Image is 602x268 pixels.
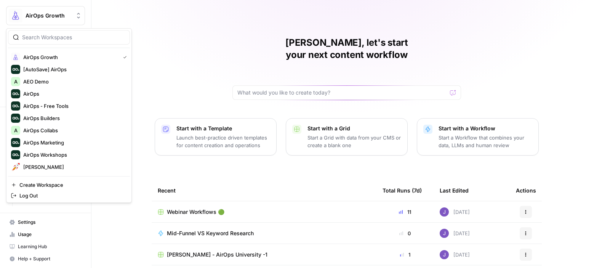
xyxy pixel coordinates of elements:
[307,134,401,149] p: Start a Grid with data from your CMS or create a blank one
[11,89,20,98] img: AirOps Logo
[158,229,370,237] a: Mid-Funnel VS Keyword Research
[23,53,117,61] span: AirOps Growth
[6,216,85,228] a: Settings
[176,125,270,132] p: Start with a Template
[19,181,124,189] span: Create Workspace
[14,78,18,85] span: A
[158,208,370,216] a: Webinar Workflows 🟢
[383,229,427,237] div: 0
[439,134,532,149] p: Start a Workflow that combines your data, LLMs and human review
[158,180,370,201] div: Recent
[23,102,124,110] span: AirOps - Free Tools
[23,66,124,73] span: [AutoSave] AirOps
[440,229,470,238] div: [DATE]
[23,151,124,159] span: AirOps Workshops
[23,114,124,122] span: AirOps Builders
[18,231,82,238] span: Usage
[6,6,85,25] button: Workspace: AirOps Growth
[22,34,125,41] input: Search Workspaces
[11,162,20,172] img: Alex Testing Logo
[440,207,470,217] div: [DATE]
[167,251,267,258] span: [PERSON_NAME] - AirOps University -1
[176,134,270,149] p: Launch best-practice driven templates for content creation and operations
[167,229,254,237] span: Mid-Funnel VS Keyword Research
[23,163,124,171] span: [PERSON_NAME]
[6,241,85,253] a: Learning Hub
[6,253,85,265] button: Help + Support
[440,180,469,201] div: Last Edited
[383,251,427,258] div: 1
[440,229,449,238] img: ubsf4auoma5okdcylokeqxbo075l
[9,9,22,22] img: AirOps Growth Logo
[23,139,124,146] span: AirOps Marketing
[237,89,447,96] input: What would you like to create today?
[6,228,85,241] a: Usage
[14,127,18,134] span: A
[167,208,224,216] span: Webinar Workflows 🟢
[516,180,536,201] div: Actions
[440,250,470,259] div: [DATE]
[6,28,132,203] div: Workspace: AirOps Growth
[11,138,20,147] img: AirOps Marketing Logo
[417,118,539,156] button: Start with a WorkflowStart a Workflow that combines your data, LLMs and human review
[8,190,130,201] a: Log Out
[440,250,449,259] img: ubsf4auoma5okdcylokeqxbo075l
[440,207,449,217] img: ubsf4auoma5okdcylokeqxbo075l
[11,114,20,123] img: AirOps Builders Logo
[286,118,408,156] button: Start with a GridStart a Grid with data from your CMS or create a blank one
[307,125,401,132] p: Start with a Grid
[439,125,532,132] p: Start with a Workflow
[23,78,124,85] span: AEO Demo
[232,37,461,61] h1: [PERSON_NAME], let's start your next content workflow
[158,251,370,258] a: [PERSON_NAME] - AirOps University -1
[23,127,124,134] span: AirOps Collabs
[383,208,427,216] div: 11
[26,12,72,19] span: AirOps Growth
[8,180,130,190] a: Create Workspace
[23,90,124,98] span: AirOps
[11,53,20,62] img: AirOps Growth Logo
[18,243,82,250] span: Learning Hub
[18,255,82,262] span: Help + Support
[11,101,20,111] img: AirOps - Free Tools Logo
[11,65,20,74] img: [AutoSave] AirOps Logo
[383,180,422,201] div: Total Runs (7d)
[155,118,277,156] button: Start with a TemplateLaunch best-practice driven templates for content creation and operations
[18,219,82,226] span: Settings
[11,150,20,159] img: AirOps Workshops Logo
[19,192,124,199] span: Log Out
